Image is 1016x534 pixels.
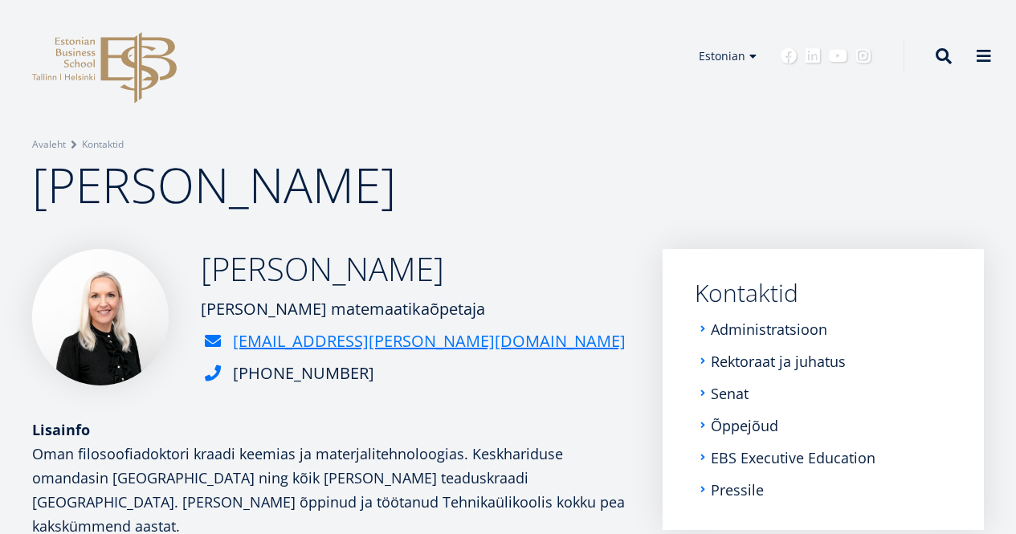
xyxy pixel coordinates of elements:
a: EBS Executive Education [711,450,875,466]
a: Linkedin [805,48,821,64]
a: Facebook [781,48,797,64]
a: Instagram [855,48,871,64]
a: Youtube [829,48,847,64]
div: [PERSON_NAME] matemaatikaõpetaja [201,297,626,321]
a: Avaleht [32,137,66,153]
a: Kontaktid [82,137,124,153]
img: a [32,249,169,385]
a: Administratsioon [711,321,827,337]
span: [PERSON_NAME] [32,152,396,218]
a: Senat [711,385,749,402]
a: Kontaktid [695,281,952,305]
a: Rektoraat ja juhatus [711,353,846,369]
a: [EMAIL_ADDRESS][PERSON_NAME][DOMAIN_NAME] [233,329,626,353]
div: [PHONE_NUMBER] [233,361,374,385]
a: Õppejõud [711,418,778,434]
a: Pressile [711,482,764,498]
h2: [PERSON_NAME] [201,249,626,289]
div: Lisainfo [32,418,630,442]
